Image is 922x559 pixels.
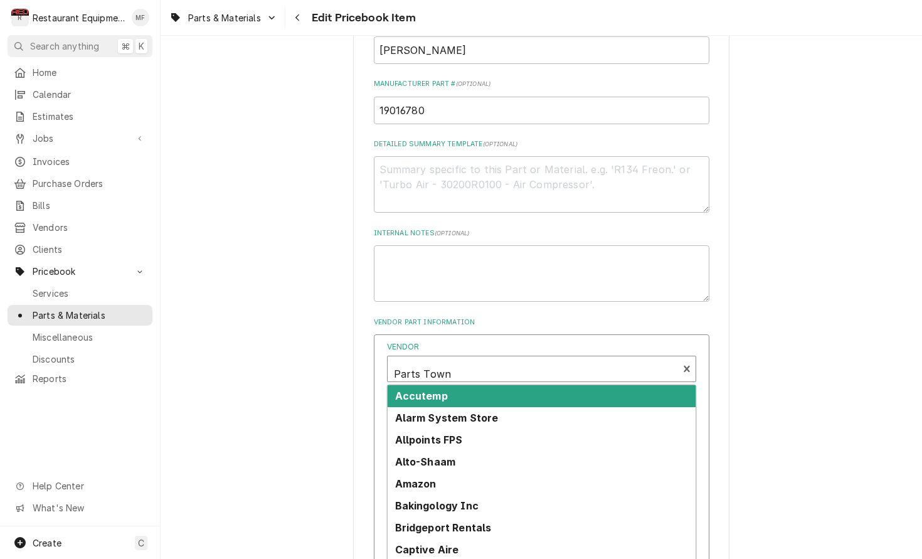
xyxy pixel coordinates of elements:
span: Parts & Materials [188,11,261,24]
span: Vendors [33,221,146,234]
span: Search anything [30,40,99,53]
a: Bills [8,195,152,216]
label: Detailed Summary Template [374,139,709,149]
span: Services [33,287,146,300]
div: Restaurant Equipment Diagnostics [33,11,125,24]
a: Purchase Orders [8,173,152,194]
a: Parts & Materials [8,305,152,326]
strong: Accutemp [395,390,448,402]
span: Create [33,538,61,548]
a: Go to What's New [8,498,152,518]
span: What's New [33,501,145,514]
a: Estimates [8,106,152,127]
span: Clients [33,243,146,256]
strong: Alto-Shaam [395,455,456,468]
span: Reports [33,372,146,385]
a: Miscellaneous [8,327,152,348]
strong: Amazon [395,477,437,490]
a: Discounts [8,349,152,370]
span: K [139,40,144,53]
a: Reports [8,368,152,389]
span: Discounts [33,353,146,366]
span: Calendar [33,88,146,101]
div: R [11,9,29,26]
span: ( optional ) [435,230,470,237]
div: Madyson Fisher's Avatar [132,9,149,26]
span: Home [33,66,146,79]
strong: Captive Aire [395,543,459,556]
label: Vendor Part Information [374,317,709,327]
a: Go to Jobs [8,128,152,149]
a: Go to Parts & Materials [164,8,282,28]
span: ⌘ [121,40,130,53]
div: MF [132,9,149,26]
span: Miscellaneous [33,331,146,344]
span: ( optional ) [456,80,491,87]
div: Detailed Summary Template [374,139,709,213]
span: Pricebook [33,265,127,278]
div: Restaurant Equipment Diagnostics's Avatar [11,9,29,26]
strong: Allpoints FPS [395,434,463,446]
strong: Alarm System Store [395,412,499,424]
label: Internal Notes [374,228,709,238]
a: Go to Help Center [8,476,152,496]
div: Manufacturer Part # [374,79,709,124]
span: Bills [33,199,146,212]
div: Vendor Part Cost Edit Form [387,341,696,498]
div: Manufacturer [374,19,709,63]
strong: Bridgeport Rentals [395,521,492,534]
div: Internal Notes [374,228,709,302]
span: C [138,536,144,550]
button: Search anything⌘K [8,35,152,57]
a: Clients [8,239,152,260]
span: Help Center [33,479,145,492]
a: Go to Pricebook [8,261,152,282]
div: Vendor [387,341,696,381]
span: Purchase Orders [33,177,146,190]
span: ( optional ) [483,141,518,147]
a: Invoices [8,151,152,172]
button: Navigate back [288,8,308,28]
strong: Bakingology Inc [395,499,479,512]
span: Invoices [33,155,146,168]
span: Jobs [33,132,127,145]
span: Edit Pricebook Item [308,9,416,26]
a: Services [8,283,152,304]
a: Vendors [8,217,152,238]
label: Vendor [387,341,696,353]
span: Parts & Materials [33,309,146,322]
a: Home [8,62,152,83]
span: Estimates [33,110,146,123]
label: Manufacturer Part # [374,79,709,89]
a: Calendar [8,84,152,105]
